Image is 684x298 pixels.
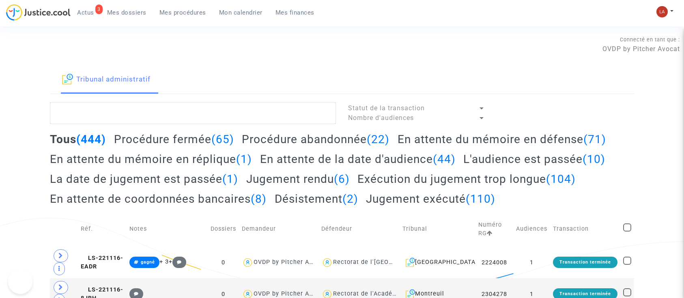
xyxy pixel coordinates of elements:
span: Mes finances [275,9,314,16]
div: OVDP by Pitcher Avocat [254,259,326,266]
div: Transaction terminée [553,257,617,268]
h2: Tous [50,132,106,146]
div: 3 [95,4,103,14]
span: (1) [236,152,252,166]
span: (22) [367,133,389,146]
a: Tribunal administratif [62,66,151,94]
h2: La date de jugement est passée [50,172,238,186]
span: (104) [546,172,576,186]
span: + 3 [159,258,169,265]
span: gagné [141,259,155,265]
td: Demandeur [239,212,318,247]
td: 2224008 [475,247,513,278]
span: + [169,258,186,265]
span: (2) [342,192,358,206]
span: Connecté en tant que : [620,36,680,43]
span: Mon calendrier [219,9,262,16]
div: Rectorat de l'[GEOGRAPHIC_DATA] [333,259,437,266]
span: (6) [334,172,350,186]
div: Rectorat de l'Académie de Créteil [333,290,435,297]
span: (444) [76,133,106,146]
h2: L'audience est passée [463,152,605,166]
img: icon-archive.svg [62,73,73,85]
td: Audiences [513,212,550,247]
div: [GEOGRAPHIC_DATA] [402,257,473,267]
a: Mes finances [269,6,321,19]
span: LS-221116-EADR [81,255,123,270]
img: icon-archive.svg [406,257,415,267]
span: (65) [211,133,234,146]
h2: Jugement exécuté [366,192,495,206]
img: icon-user.svg [242,257,254,268]
td: 1 [513,247,550,278]
td: Tribunal [400,212,475,247]
span: Actus [77,9,94,16]
h2: En attente du mémoire en réplique [50,152,252,166]
span: (44) [433,152,456,166]
h2: Jugement rendu [246,172,350,186]
h2: Procédure fermée [114,132,234,146]
td: 0 [208,247,239,278]
a: 3Actus [71,6,101,19]
td: Défendeur [318,212,400,247]
span: (110) [466,192,495,206]
iframe: Help Scout Beacon - Open [8,270,32,294]
h2: En attente de la date d'audience [260,152,456,166]
td: Réf. [78,212,127,247]
td: Numéro RG [475,212,513,247]
img: 3f9b7d9779f7b0ffc2b90d026f0682a9 [656,6,668,17]
h2: Exécution du jugement trop longue [357,172,576,186]
div: OVDP by Pitcher Avocat [254,290,326,297]
td: Notes [127,212,208,247]
h2: Désistement [275,192,358,206]
a: Mes procédures [153,6,213,19]
span: Nombre d'audiences [348,114,414,122]
span: (1) [222,172,238,186]
td: Dossiers [208,212,239,247]
span: (71) [583,133,606,146]
a: Mes dossiers [101,6,153,19]
span: Mes dossiers [107,9,146,16]
h2: Procédure abandonnée [242,132,389,146]
a: Mon calendrier [213,6,269,19]
span: (10) [583,152,605,166]
span: (8) [251,192,267,206]
h2: En attente du mémoire en défense [398,132,606,146]
span: Mes procédures [159,9,206,16]
img: jc-logo.svg [6,4,71,21]
img: icon-user.svg [321,257,333,268]
span: Statut de la transaction [348,104,425,112]
h2: En attente de coordonnées bancaires [50,192,267,206]
td: Transaction [550,212,620,247]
